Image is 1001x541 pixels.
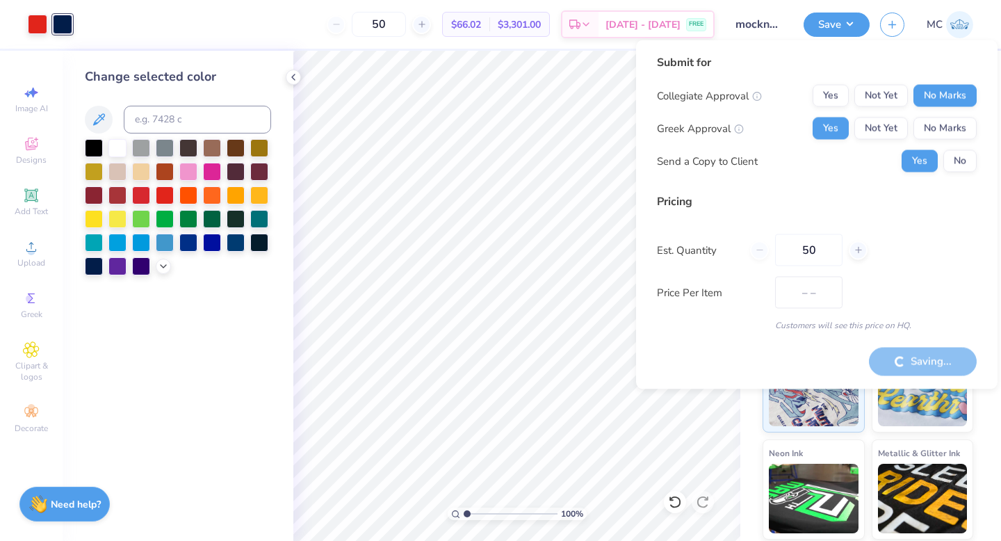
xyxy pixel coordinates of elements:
div: Change selected color [85,67,271,86]
input: – – [352,12,406,37]
span: Neon Ink [769,446,803,460]
span: Add Text [15,206,48,217]
button: Yes [813,118,849,140]
span: Upload [17,257,45,268]
button: Yes [813,85,849,107]
div: Greek Approval [657,120,744,136]
div: Send a Copy to Client [657,153,758,169]
button: No Marks [913,85,977,107]
span: [DATE] - [DATE] [605,17,681,32]
img: Standard [769,357,858,426]
button: Not Yet [854,118,908,140]
span: MC [927,17,943,33]
div: Customers will see this price on HQ. [657,319,977,332]
input: Untitled Design [725,10,793,38]
span: Image AI [15,103,48,114]
label: Price Per Item [657,284,765,300]
input: e.g. 7428 c [124,106,271,134]
img: Maddy Clark [946,11,973,38]
a: MC [927,11,973,38]
span: Metallic & Glitter Ink [878,446,960,460]
span: Decorate [15,423,48,434]
strong: Need help? [51,498,101,511]
div: Submit for [657,54,977,71]
label: Est. Quantity [657,242,740,258]
span: Greek [21,309,42,320]
button: Save [804,13,870,37]
span: $3,301.00 [498,17,541,32]
input: – – [775,234,843,266]
button: Yes [902,150,938,172]
button: No [943,150,977,172]
span: Designs [16,154,47,165]
span: FREE [689,19,703,29]
button: No Marks [913,118,977,140]
img: Puff Ink [878,357,968,426]
button: Not Yet [854,85,908,107]
img: Neon Ink [769,464,858,533]
img: Metallic & Glitter Ink [878,464,968,533]
span: 100 % [561,508,583,520]
div: Pricing [657,193,977,210]
div: Collegiate Approval [657,88,762,104]
span: $66.02 [451,17,481,32]
span: Clipart & logos [7,360,56,382]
